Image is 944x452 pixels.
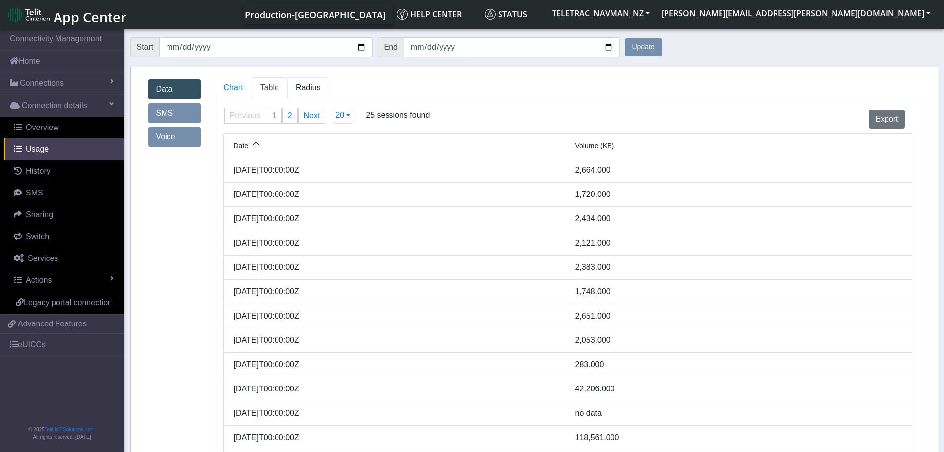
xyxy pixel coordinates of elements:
span: App Center [54,8,127,26]
div: [DATE]T00:00:00Z [226,383,568,395]
a: SMS [148,103,201,123]
span: Connection details [22,100,87,112]
span: End [378,37,404,57]
span: Table [260,83,279,92]
ul: Pagination [224,108,326,124]
a: SMS [4,182,124,204]
span: Start [130,37,160,57]
span: Volume (KB) [575,142,614,150]
div: 2,651.000 [568,310,909,322]
a: Overview [4,117,124,138]
button: 20 [333,108,353,124]
div: 2,434.000 [568,213,909,225]
img: knowledge.svg [397,9,408,20]
img: logo-telit-cinterion-gw-new.png [8,7,50,23]
div: [DATE]T00:00:00Z [226,164,568,176]
button: Update [625,38,662,56]
span: 1 [272,111,277,120]
span: 2 [288,111,292,120]
a: Sharing [4,204,124,226]
a: Services [4,248,124,269]
button: Export [869,110,904,129]
button: TELETRAC_NAVMAN_NZ [546,4,656,22]
a: History [4,160,124,182]
span: Chart [224,83,243,92]
span: Switch [26,232,49,241]
div: [DATE]T00:00:00Z [226,432,568,444]
span: SMS [26,189,43,197]
div: [DATE]T00:00:00Z [226,189,568,200]
div: 2,053.000 [568,334,909,346]
a: Switch [4,226,124,248]
a: Next page [299,108,325,123]
div: [DATE]T00:00:00Z [226,334,568,346]
div: 42,206.000 [568,383,909,395]
a: Your current platform instance [244,4,385,24]
a: Help center [393,4,481,24]
div: 2,383.000 [568,261,909,273]
span: Overview [26,123,59,131]
span: Radius [296,83,321,92]
span: Actions [26,276,52,284]
a: Actions [4,269,124,291]
img: status.svg [485,9,496,20]
span: Usage [26,145,49,153]
span: 20 [335,111,344,119]
span: Production-[GEOGRAPHIC_DATA] [245,9,386,21]
div: [DATE]T00:00:00Z [226,407,568,419]
div: [DATE]T00:00:00Z [226,213,568,225]
div: [DATE]T00:00:00Z [226,310,568,322]
span: Advanced Features [18,318,87,330]
div: [DATE]T00:00:00Z [226,261,568,273]
div: [DATE]T00:00:00Z [226,237,568,249]
span: Help center [397,9,462,20]
span: Previous [230,111,261,120]
button: [PERSON_NAME][EMAIL_ADDRESS][PERSON_NAME][DOMAIN_NAME] [656,4,936,22]
span: Services [28,254,58,262]
span: Connections [20,77,64,89]
span: Sharing [26,210,53,219]
span: History [26,167,51,175]
div: 2,664.000 [568,164,909,176]
a: Data [148,79,201,99]
div: 118,561.000 [568,432,909,444]
span: Status [485,9,527,20]
div: [DATE]T00:00:00Z [226,359,568,371]
div: 1,720.000 [568,189,909,200]
a: Status [481,4,546,24]
span: Legacy portal connection [24,298,112,307]
ul: Tabs [216,77,920,98]
a: Usage [4,138,124,160]
span: Date [234,142,249,150]
a: Voice [148,127,201,147]
div: no data [568,407,909,419]
a: Telit IoT Solutions, Inc. [45,427,94,432]
div: [DATE]T00:00:00Z [226,286,568,298]
span: 25 sessions found [366,109,430,137]
div: 2,121.000 [568,237,909,249]
div: 283.000 [568,359,909,371]
div: 1,748.000 [568,286,909,298]
a: App Center [8,4,125,25]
